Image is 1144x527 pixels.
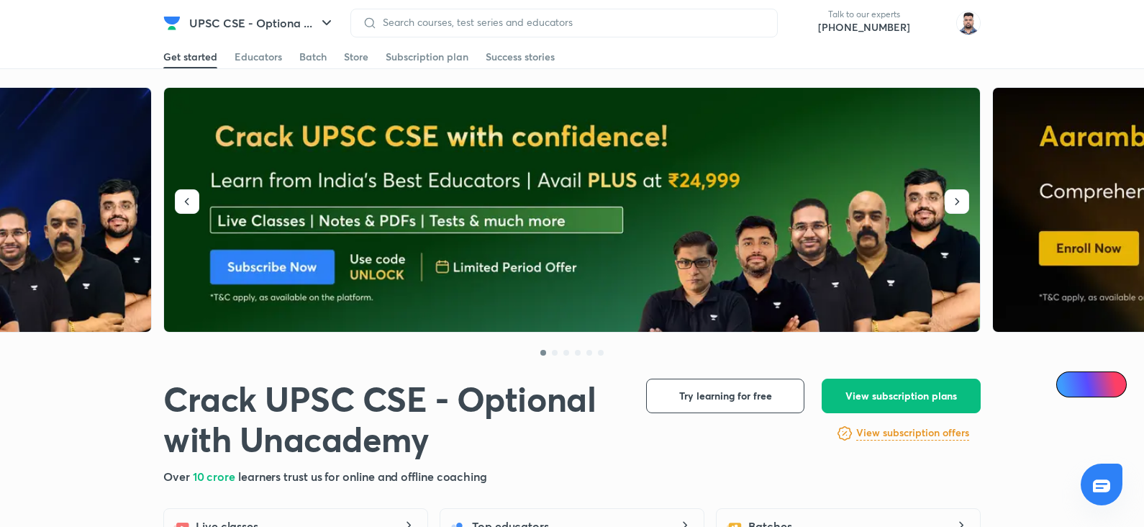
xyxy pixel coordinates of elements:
[386,50,468,64] div: Subscription plan
[235,45,282,68] a: Educators
[181,9,344,37] button: UPSC CSE - Optiona ...
[822,379,981,413] button: View subscription plans
[789,9,818,37] img: call-us
[238,469,487,484] span: learners trust us for online and offline coaching
[845,389,957,403] span: View subscription plans
[856,425,969,442] a: View subscription offers
[486,45,555,68] a: Success stories
[679,389,772,403] span: Try learning for free
[163,45,217,68] a: Get started
[818,9,910,20] p: Talk to our experts
[386,45,468,68] a: Subscription plan
[193,469,238,484] span: 10 crore
[299,45,327,68] a: Batch
[163,14,181,32] img: Company Logo
[486,50,555,64] div: Success stories
[299,50,327,64] div: Batch
[1080,379,1118,390] span: Ai Doubts
[1056,371,1127,397] a: Ai Doubts
[163,50,217,64] div: Get started
[377,17,766,28] input: Search courses, test series and educators
[344,50,368,64] div: Store
[856,425,969,441] h6: View subscription offers
[344,45,368,68] a: Store
[1065,379,1076,390] img: Icon
[646,379,804,413] button: Try learning for free
[163,379,623,459] h1: Crack UPSC CSE - Optional with Unacademy
[956,11,981,35] img: Maharaj Singh
[235,50,282,64] div: Educators
[818,20,910,35] a: [PHONE_NUMBER]
[163,469,193,484] span: Over
[922,12,945,35] img: avatar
